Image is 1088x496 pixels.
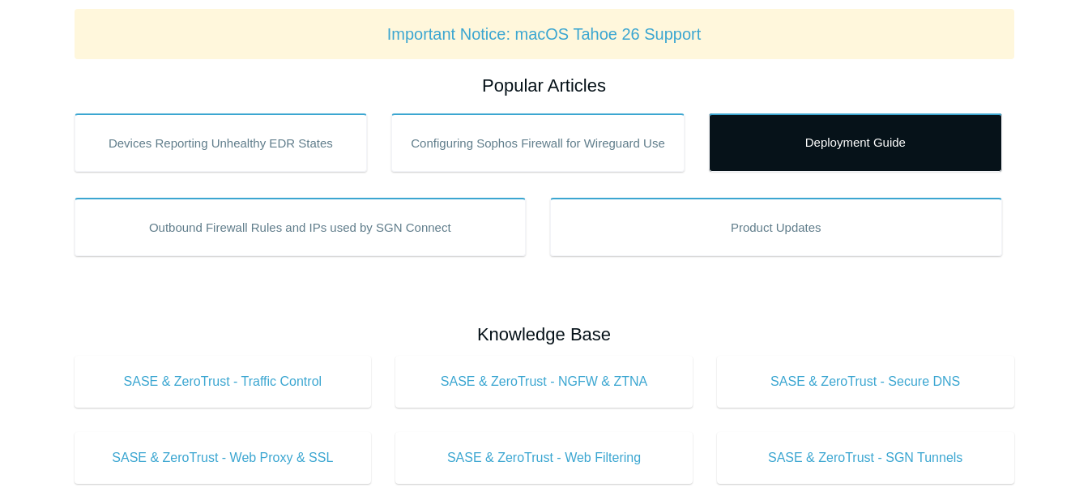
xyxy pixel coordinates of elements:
[420,448,668,468] span: SASE & ZeroTrust - Web Filtering
[709,113,1002,172] a: Deployment Guide
[75,72,1014,99] h2: Popular Articles
[741,372,990,391] span: SASE & ZeroTrust - Secure DNS
[391,113,685,172] a: Configuring Sophos Firewall for Wireguard Use
[75,198,527,256] a: Outbound Firewall Rules and IPs used by SGN Connect
[741,448,990,468] span: SASE & ZeroTrust - SGN Tunnels
[550,198,1002,256] a: Product Updates
[387,25,702,43] a: Important Notice: macOS Tahoe 26 Support
[717,432,1014,484] a: SASE & ZeroTrust - SGN Tunnels
[395,356,693,408] a: SASE & ZeroTrust - NGFW & ZTNA
[75,321,1014,348] h2: Knowledge Base
[395,432,693,484] a: SASE & ZeroTrust - Web Filtering
[99,372,348,391] span: SASE & ZeroTrust - Traffic Control
[717,356,1014,408] a: SASE & ZeroTrust - Secure DNS
[99,448,348,468] span: SASE & ZeroTrust - Web Proxy & SSL
[75,356,372,408] a: SASE & ZeroTrust - Traffic Control
[420,372,668,391] span: SASE & ZeroTrust - NGFW & ZTNA
[75,432,372,484] a: SASE & ZeroTrust - Web Proxy & SSL
[75,113,368,172] a: Devices Reporting Unhealthy EDR States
